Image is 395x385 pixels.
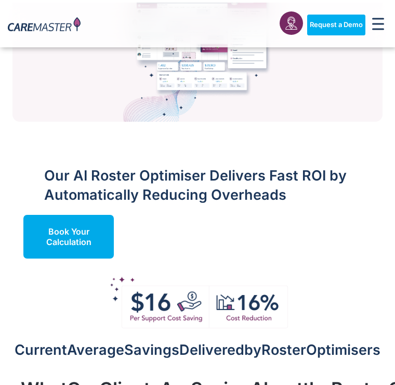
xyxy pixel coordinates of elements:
[35,224,102,245] span: Book Your Calculation
[306,339,380,356] span: Optimisers
[261,339,306,356] span: Roster
[67,339,124,356] span: Average
[310,18,363,27] span: Request a Demo
[15,339,67,356] span: Current
[307,12,365,33] a: Request a Demo
[8,15,81,31] img: CareMaster Logo
[244,339,261,356] span: by
[179,339,244,356] span: Delivered
[23,212,114,256] a: Book Your Calculation
[44,163,382,202] h2: Our AI Roster Optimiser Delivers Fast ROI by Automatically Reducing Overheads
[370,12,388,33] div: Menu Toggle
[124,339,179,356] span: Savings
